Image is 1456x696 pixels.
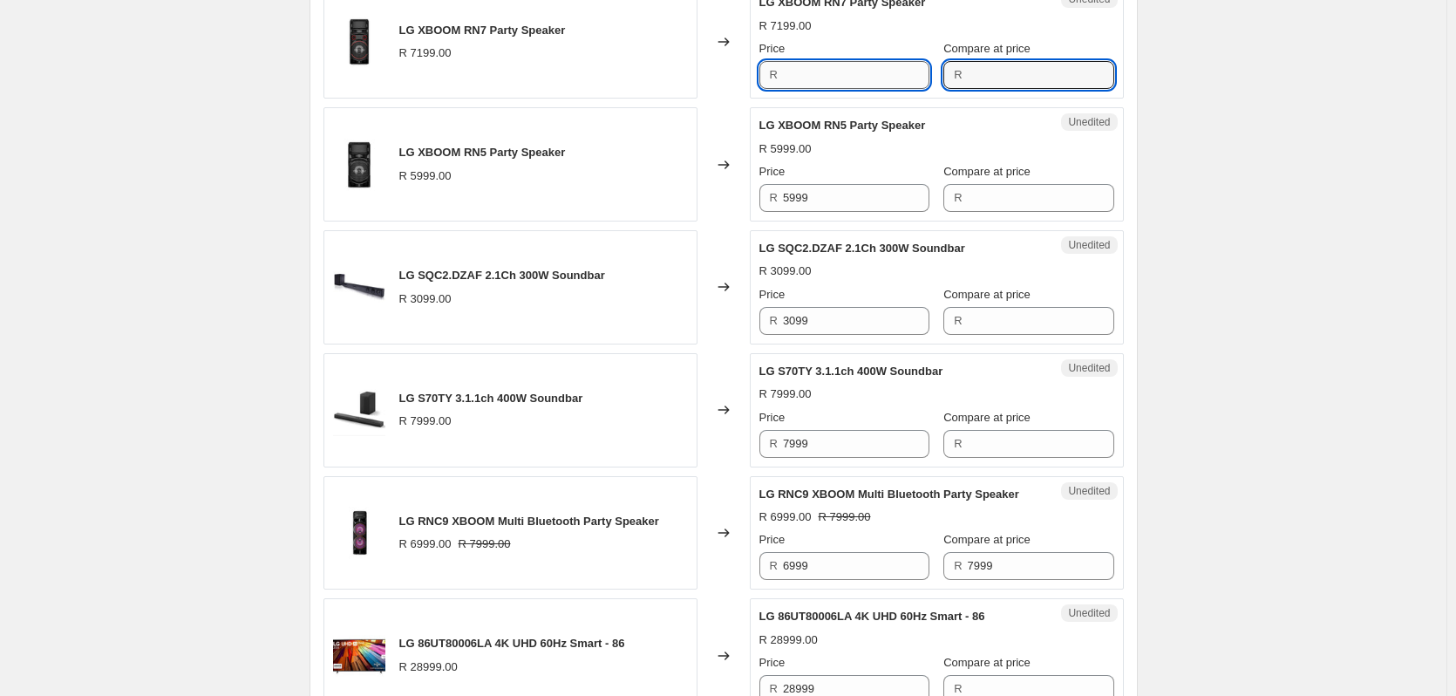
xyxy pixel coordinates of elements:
[759,140,812,158] div: R 5999.00
[759,288,786,301] span: Price
[759,631,818,649] div: R 28999.00
[943,165,1031,178] span: Compare at price
[333,630,385,682] img: medium07_68ed8442-213f-4ef4-acf3-dafbde550fae_80x.jpg
[1068,115,1110,129] span: Unedited
[759,656,786,669] span: Price
[759,242,965,255] span: LG SQC2.DZAF 2.1Ch 300W Soundbar
[759,17,812,35] div: R 7199.00
[759,386,812,403] div: R 7999.00
[770,314,778,327] span: R
[954,437,962,450] span: R
[954,559,962,572] span: R
[759,508,812,526] div: R 6999.00
[1068,484,1110,498] span: Unedited
[399,167,452,185] div: R 5999.00
[399,392,583,405] span: LG S70TY 3.1.1ch 400W Soundbar
[333,16,385,68] img: s-zoom_18fb38a0-b3a5-4bc3-a058-b8418bf33a9f_80x.jpg
[759,488,1019,501] span: LG RNC9 XBOOM Multi Bluetooth Party Speaker
[333,139,385,191] img: s-zoom_09eb3e1d-f2ba-45a2-ae2f-3ea528ceb456_80x.jpg
[333,507,385,559] img: LG-RNC9-XBOOM_80x.webp
[770,682,778,695] span: R
[399,536,452,553] div: R 6999.00
[333,384,385,436] img: LGS70TY.3_80x.jpg
[399,290,452,308] div: R 3099.00
[770,559,778,572] span: R
[759,411,786,424] span: Price
[333,261,385,313] img: LGSQC2_80x.jpg
[954,682,962,695] span: R
[770,191,778,204] span: R
[759,533,786,546] span: Price
[943,42,1031,55] span: Compare at price
[943,533,1031,546] span: Compare at price
[1068,361,1110,375] span: Unedited
[943,411,1031,424] span: Compare at price
[399,24,566,37] span: LG XBOOM RN7 Party Speaker
[399,413,452,430] div: R 7999.00
[759,42,786,55] span: Price
[1068,238,1110,252] span: Unedited
[399,637,625,650] span: LG 86UT80006LA 4K UHD 60Hz Smart - 86
[759,610,985,623] span: LG 86UT80006LA 4K UHD 60Hz Smart - 86
[954,191,962,204] span: R
[759,263,812,280] div: R 3099.00
[943,288,1031,301] span: Compare at price
[399,269,605,282] span: LG SQC2.DZAF 2.1Ch 300W Soundbar
[1068,606,1110,620] span: Unedited
[759,165,786,178] span: Price
[770,68,778,81] span: R
[759,119,926,132] span: LG XBOOM RN5 Party Speaker
[399,515,659,528] span: LG RNC9 XBOOM Multi Bluetooth Party Speaker
[819,508,871,526] strike: R 7999.00
[954,314,962,327] span: R
[943,656,1031,669] span: Compare at price
[399,658,458,676] div: R 28999.00
[399,146,566,159] span: LG XBOOM RN5 Party Speaker
[770,437,778,450] span: R
[399,44,452,62] div: R 7199.00
[759,365,943,378] span: LG S70TY 3.1.1ch 400W Soundbar
[459,536,511,553] strike: R 7999.00
[954,68,962,81] span: R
